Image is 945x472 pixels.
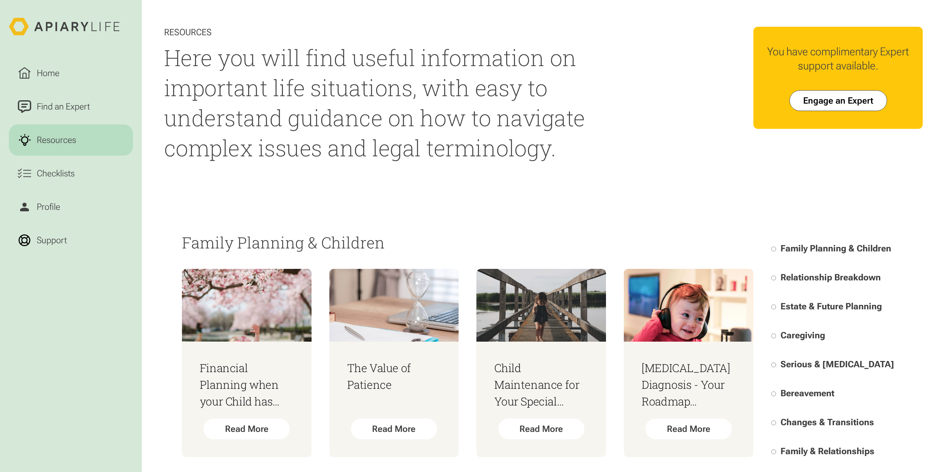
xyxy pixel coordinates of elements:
a: Home [9,58,133,89]
input: Estate & Future Planning [771,305,776,309]
input: Family Planning & Children [771,247,776,251]
div: Read More [203,419,290,439]
h1: Here you will find useful information on important life situations, with easy to understand guida... [164,42,592,163]
span: Serious & [MEDICAL_DATA] [781,359,894,370]
span: Changes & Transitions [781,417,874,427]
h3: The Value of Patience [347,359,441,393]
span: Estate & Future Planning [781,301,882,312]
a: Checklists [9,158,133,189]
a: Resources [9,124,133,156]
span: Caregiving [781,330,825,341]
div: Read More [645,419,732,439]
input: Serious & [MEDICAL_DATA] [771,362,776,367]
a: Find an Expert [9,91,133,122]
div: You have complimentary Expert support available. [762,45,914,72]
div: Read More [351,419,437,439]
span: Family Planning & Children [781,243,891,254]
span: Family & Relationships [781,446,874,456]
input: Relationship Breakdown [771,276,776,280]
span: Bereavement [781,388,834,398]
a: Support [9,225,133,256]
a: Child Maintenance for Your Special Needs ChildRead More [476,269,606,457]
h3: Financial Planning when your Child has Additional Needs [200,359,294,410]
input: Caregiving [771,333,776,338]
h3: [MEDICAL_DATA] Diagnosis - Your Roadmap Through the Early Days [642,359,736,410]
a: The Value of PatienceRead More [329,269,459,457]
div: Support [35,234,69,247]
a: Engage an Expert [789,90,887,111]
div: Resources [35,133,78,147]
a: Financial Planning when your Child has Additional NeedsRead More [182,269,312,457]
div: Find an Expert [35,100,92,113]
a: [MEDICAL_DATA] Diagnosis - Your Roadmap Through the Early DaysRead More [624,269,753,457]
div: Resources [164,27,592,38]
input: Changes & Transitions [771,420,776,425]
h3: Child Maintenance for Your Special Needs Child [494,359,588,410]
div: Checklists [35,167,77,180]
div: Profile [35,200,62,214]
input: Bereavement [771,391,776,396]
h2: Family Planning & Children [182,234,753,251]
span: Relationship Breakdown [781,272,881,283]
div: Read More [498,419,585,439]
a: Profile [9,191,133,222]
input: Family & Relationships [771,449,776,454]
div: Home [35,66,62,80]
